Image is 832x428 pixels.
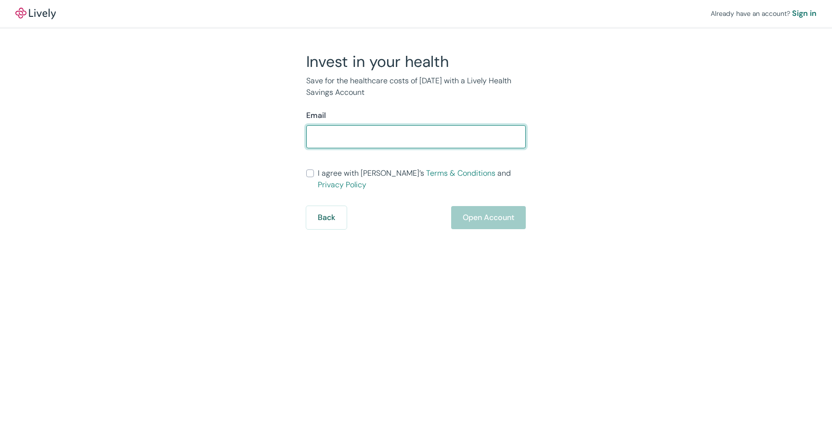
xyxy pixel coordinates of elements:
[318,180,366,190] a: Privacy Policy
[792,8,817,19] a: Sign in
[306,206,347,229] button: Back
[318,168,526,191] span: I agree with [PERSON_NAME]’s and
[426,168,495,178] a: Terms & Conditions
[711,8,817,19] div: Already have an account?
[306,75,526,98] p: Save for the healthcare costs of [DATE] with a Lively Health Savings Account
[15,8,56,19] a: LivelyLively
[306,52,526,71] h2: Invest in your health
[15,8,56,19] img: Lively
[306,110,326,121] label: Email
